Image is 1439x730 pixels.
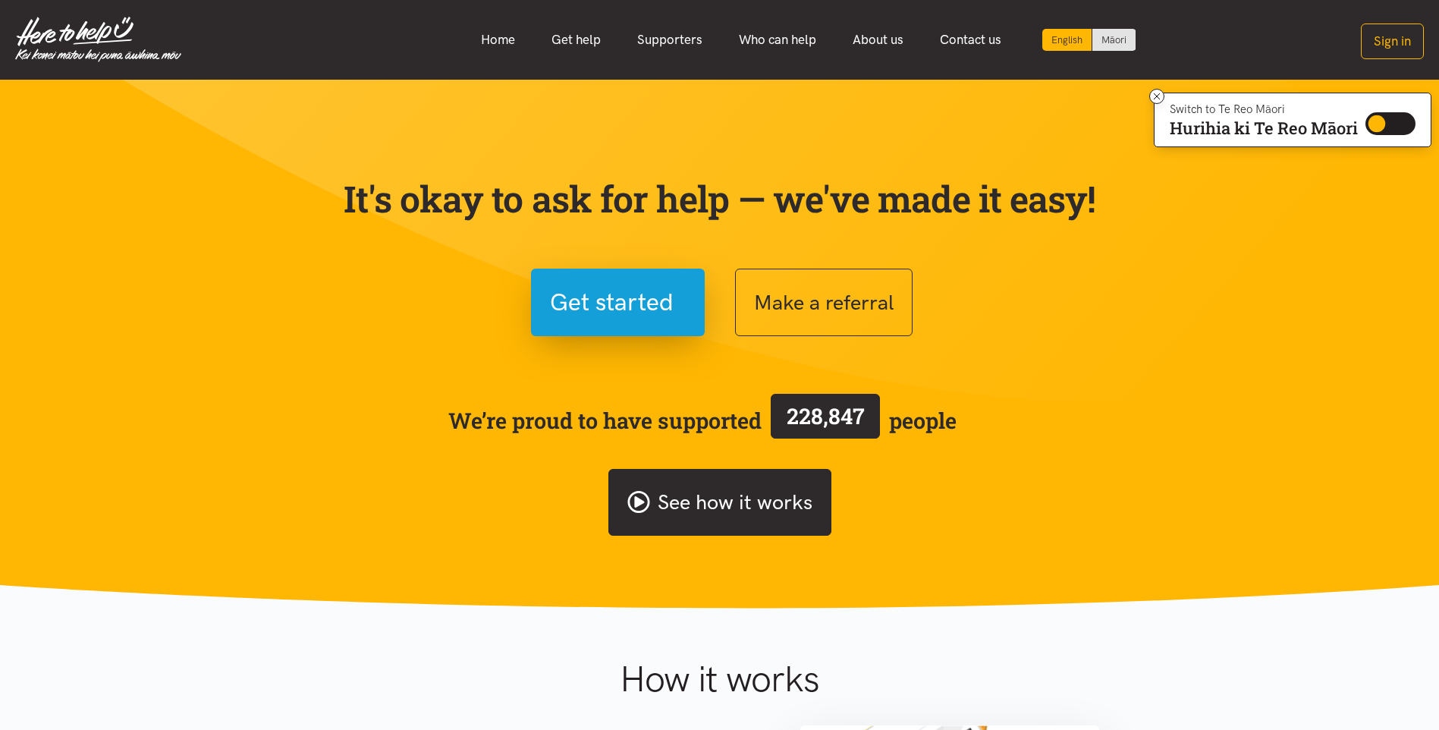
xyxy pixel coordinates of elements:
[1092,29,1136,51] a: Switch to Te Reo Māori
[1170,121,1358,135] p: Hurihia ki Te Reo Māori
[472,657,967,701] h1: How it works
[550,283,674,322] span: Get started
[834,24,922,56] a: About us
[787,401,865,430] span: 228,847
[341,177,1099,221] p: It's okay to ask for help — we've made it easy!
[531,269,705,336] button: Get started
[533,24,619,56] a: Get help
[762,391,889,450] a: 228,847
[735,269,913,336] button: Make a referral
[1042,29,1136,51] div: Language toggle
[15,17,181,62] img: Home
[463,24,533,56] a: Home
[721,24,834,56] a: Who can help
[1170,105,1358,114] p: Switch to Te Reo Māori
[608,469,831,536] a: See how it works
[619,24,721,56] a: Supporters
[1042,29,1092,51] div: Current language
[1361,24,1424,59] button: Sign in
[448,391,957,450] span: We’re proud to have supported people
[922,24,1020,56] a: Contact us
